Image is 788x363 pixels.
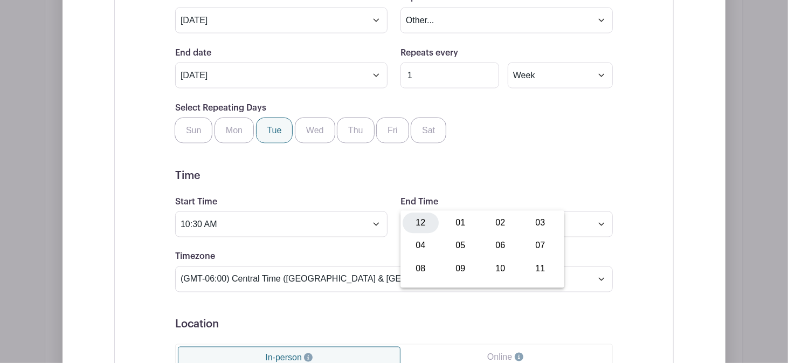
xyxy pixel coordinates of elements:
[175,118,212,143] label: Sun
[403,258,439,279] div: 08
[411,118,446,143] label: Sat
[443,213,479,234] div: 01
[400,48,458,58] label: Repeats every
[522,236,558,256] div: 07
[175,103,266,113] label: Select Repeating Days
[403,213,439,234] div: 12
[256,118,293,143] label: Tue
[175,252,215,262] label: Timezone
[215,118,254,143] label: Mon
[482,258,519,279] div: 10
[295,118,335,143] label: Wed
[175,63,388,88] input: Pick date
[403,236,439,256] div: 04
[175,197,217,207] label: Start Time
[522,213,558,234] div: 03
[482,236,519,256] div: 06
[443,258,479,279] div: 09
[175,48,211,58] label: End date
[400,197,438,207] label: End Time
[522,258,558,279] div: 11
[175,211,388,237] input: Select
[376,118,409,143] label: Fri
[482,213,519,234] div: 02
[443,236,479,256] div: 05
[175,318,613,331] h5: Location
[175,8,388,33] input: Select
[337,118,375,143] label: Thu
[175,169,613,182] h5: Time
